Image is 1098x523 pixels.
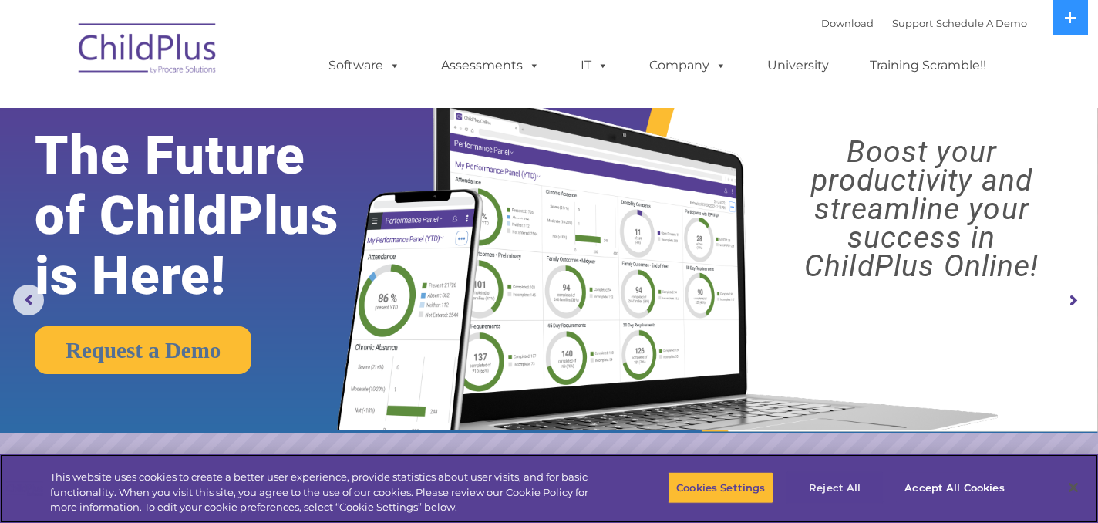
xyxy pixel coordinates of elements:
[936,17,1027,29] a: Schedule A Demo
[892,17,933,29] a: Support
[752,50,844,81] a: University
[50,470,604,515] div: This website uses cookies to create a better user experience, provide statistics about user visit...
[821,17,1027,29] font: |
[35,126,386,306] rs-layer: The Future of ChildPlus is Here!
[786,471,883,504] button: Reject All
[565,50,624,81] a: IT
[426,50,555,81] a: Assessments
[71,12,225,89] img: ChildPlus by Procare Solutions
[896,471,1012,504] button: Accept All Cookies
[821,17,874,29] a: Download
[214,102,261,113] span: Last name
[759,138,1085,281] rs-layer: Boost your productivity and streamline your success in ChildPlus Online!
[1056,471,1090,504] button: Close
[854,50,1002,81] a: Training Scramble!!
[634,50,742,81] a: Company
[668,471,773,504] button: Cookies Settings
[214,165,280,177] span: Phone number
[35,326,251,374] a: Request a Demo
[313,50,416,81] a: Software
